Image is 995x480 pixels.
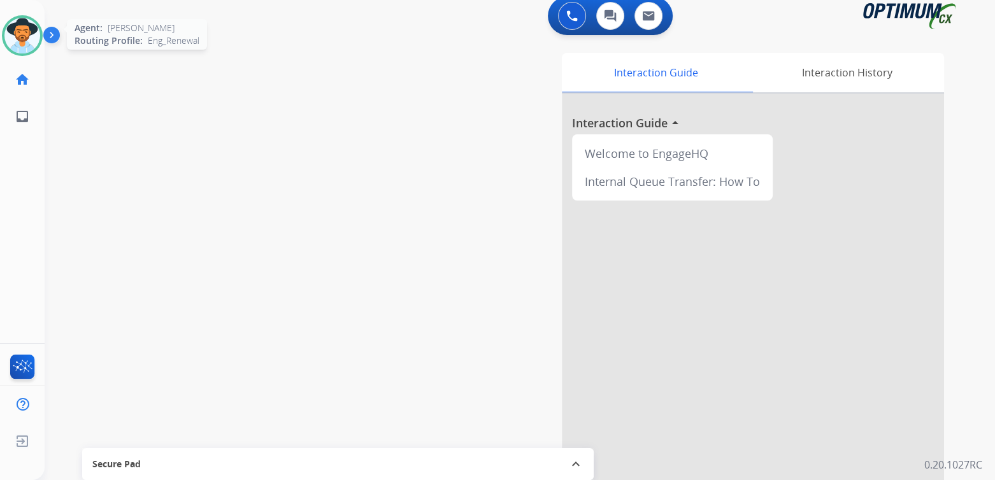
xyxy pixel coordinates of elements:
[577,167,768,195] div: Internal Queue Transfer: How To
[924,457,982,472] p: 0.20.1027RC
[15,72,30,87] mat-icon: home
[108,22,175,34] span: [PERSON_NAME]
[148,34,199,47] span: Eng_Renewal
[92,458,141,470] span: Secure Pad
[568,456,583,472] mat-icon: expand_less
[562,53,750,92] div: Interaction Guide
[75,34,143,47] span: Routing Profile:
[750,53,944,92] div: Interaction History
[15,109,30,124] mat-icon: inbox
[75,22,103,34] span: Agent:
[4,18,40,53] img: avatar
[577,139,768,167] div: Welcome to EngageHQ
